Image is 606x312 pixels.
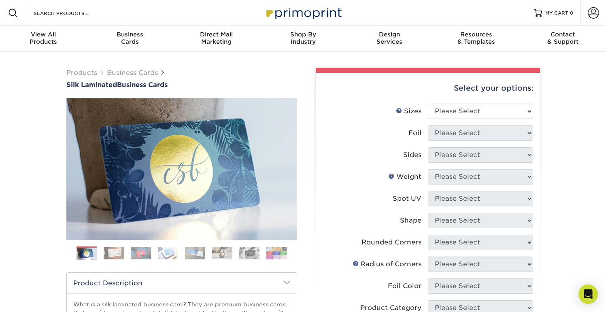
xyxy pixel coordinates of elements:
[353,259,421,269] div: Radius of Corners
[396,106,421,116] div: Sizes
[260,26,347,52] a: Shop ByIndustry
[66,81,297,89] h1: Business Cards
[263,4,344,21] img: Primoprint
[87,31,173,38] span: Business
[107,69,158,76] a: Business Cards
[388,281,421,291] div: Foil Color
[66,54,297,284] img: Silk Laminated 01
[346,31,433,38] span: Design
[87,26,173,52] a: BusinessCards
[400,216,421,225] div: Shape
[346,26,433,52] a: DesignServices
[239,247,259,259] img: Business Cards 07
[545,10,568,17] span: MY CART
[33,8,112,18] input: SEARCH PRODUCTS.....
[87,31,173,45] div: Cards
[173,26,260,52] a: Direct MailMarketing
[66,81,297,89] a: Silk LaminatedBusiness Cards
[433,26,519,52] a: Resources& Templates
[519,31,606,38] span: Contact
[433,31,519,45] div: & Templates
[519,26,606,52] a: Contact& Support
[393,194,421,204] div: Spot UV
[77,244,97,264] img: Business Cards 01
[403,150,421,160] div: Sides
[346,31,433,45] div: Services
[361,238,421,247] div: Rounded Corners
[66,81,117,89] span: Silk Laminated
[158,247,178,259] img: Business Cards 04
[433,31,519,38] span: Resources
[173,31,260,38] span: Direct Mail
[322,73,534,104] div: Select your options:
[578,284,598,304] div: Open Intercom Messenger
[408,128,421,138] div: Foil
[570,10,574,16] span: 0
[66,69,97,76] a: Products
[131,247,151,259] img: Business Cards 03
[260,31,347,45] div: Industry
[104,247,124,259] img: Business Cards 02
[519,31,606,45] div: & Support
[266,247,287,259] img: Business Cards 08
[260,31,347,38] span: Shop By
[67,273,297,293] h2: Product Description
[212,247,232,259] img: Business Cards 06
[185,247,205,259] img: Business Cards 05
[173,31,260,45] div: Marketing
[388,172,421,182] div: Weight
